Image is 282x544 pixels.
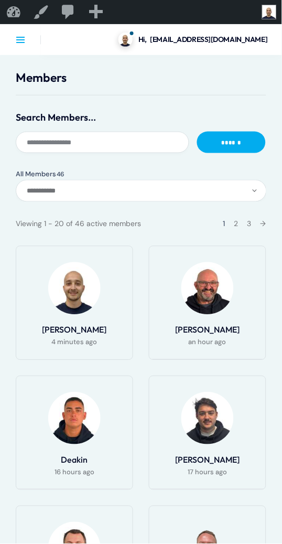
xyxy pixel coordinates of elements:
span: 17 hours ago [188,466,227,479]
a: All Members46 [16,169,64,180]
img: Profile picture of Cristian C [118,33,133,47]
img: Profile Photo [48,262,101,315]
div: Members directory main navigation [16,169,266,180]
a: 2 [234,219,238,229]
a: 3 [247,219,252,229]
div: Viewing 1 - 20 of 46 active members [16,218,141,230]
a: → [261,219,266,229]
a: [PERSON_NAME] [176,455,240,465]
span: Hi, [138,34,147,45]
h1: Members [16,71,266,84]
a: [PERSON_NAME] [42,325,107,335]
a: [PERSON_NAME] [176,325,240,335]
a: Profile picture of Cristian CHi,[EMAIL_ADDRESS][DOMAIN_NAME] [118,33,268,47]
div: Members directory secondary navigation [16,180,266,201]
img: Profile Photo [48,392,101,445]
img: Profile Photo [181,392,234,445]
span: [EMAIL_ADDRESS][DOMAIN_NAME] [150,34,268,45]
span: 16 hours ago [55,466,94,479]
span: an hour ago [189,336,226,349]
a: Deakin [61,455,88,465]
span: 1 [223,219,225,229]
span: 4 minutes ago [52,336,97,349]
img: Profile Photo [181,262,234,315]
span: 46 [57,170,64,179]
